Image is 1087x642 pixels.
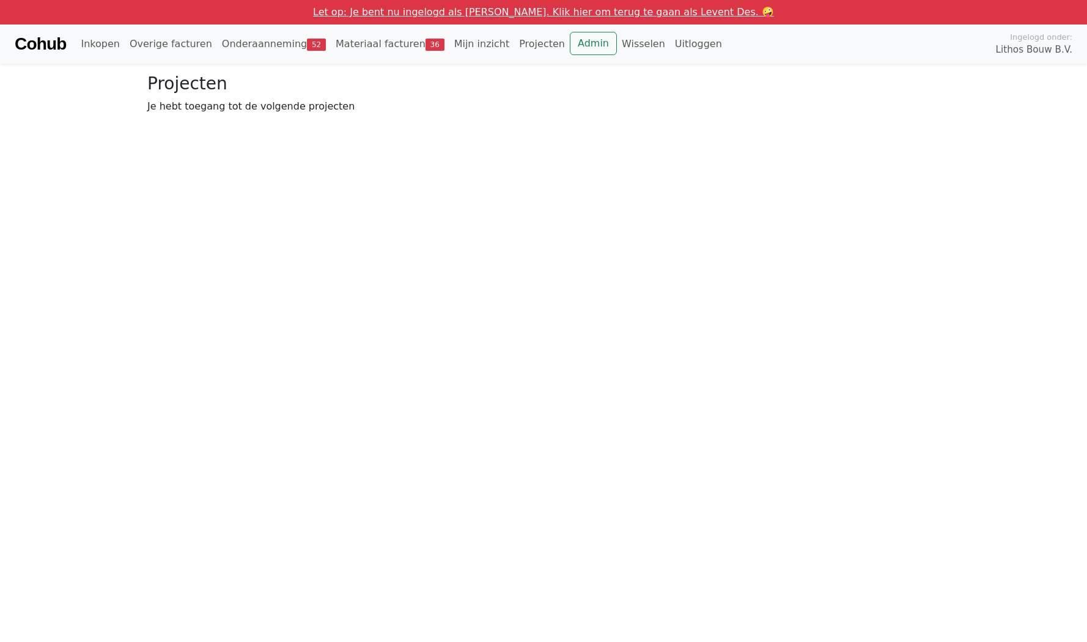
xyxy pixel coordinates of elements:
a: Let op: Je bent nu ingelogd als [PERSON_NAME]. Klik hier om terug te gaan als Levent Des. 🤪 [313,6,774,18]
a: Materiaal facturen36 [331,32,449,56]
span: 36 [426,39,444,51]
a: Mijn inzicht [449,32,515,56]
a: Cohub [15,29,66,59]
h3: Projecten [147,73,940,94]
p: Je hebt toegang tot de volgende projecten [147,99,940,114]
span: Ingelogd onder: [1010,31,1072,43]
a: Overige facturen [125,32,217,56]
a: Uitloggen [670,32,727,56]
a: Wisselen [617,32,670,56]
a: Projecten [514,32,570,56]
a: Inkopen [76,32,124,56]
span: Lithos Bouw B.V. [996,43,1072,57]
a: Onderaanneming52 [217,32,331,56]
span: 52 [307,39,326,51]
a: Admin [570,32,617,55]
